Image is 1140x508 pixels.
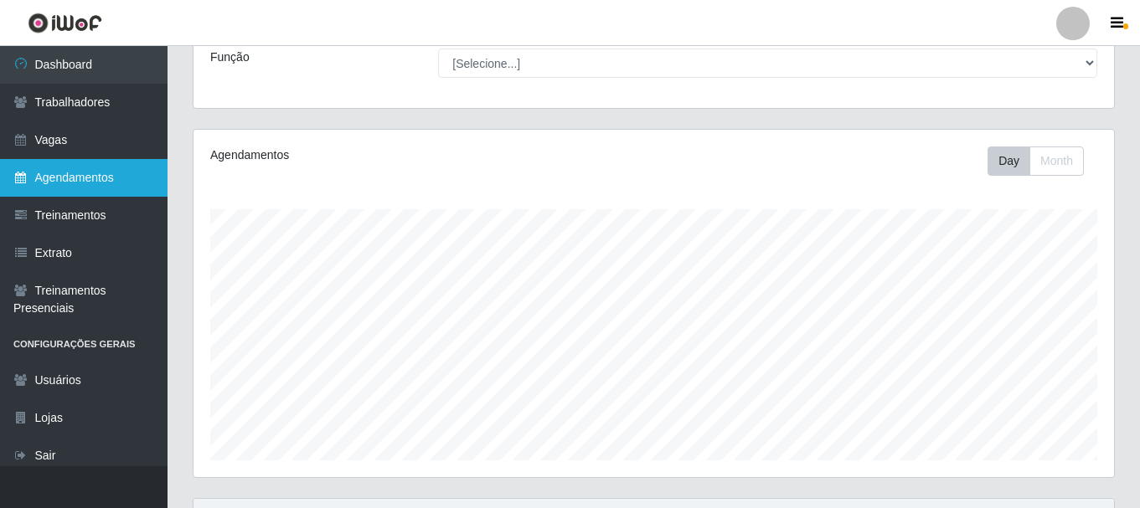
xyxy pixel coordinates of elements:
[1029,146,1084,176] button: Month
[988,146,1030,176] button: Day
[988,146,1097,176] div: Toolbar with button groups
[988,146,1084,176] div: First group
[210,146,565,164] div: Agendamentos
[28,13,102,33] img: CoreUI Logo
[210,49,250,66] label: Função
